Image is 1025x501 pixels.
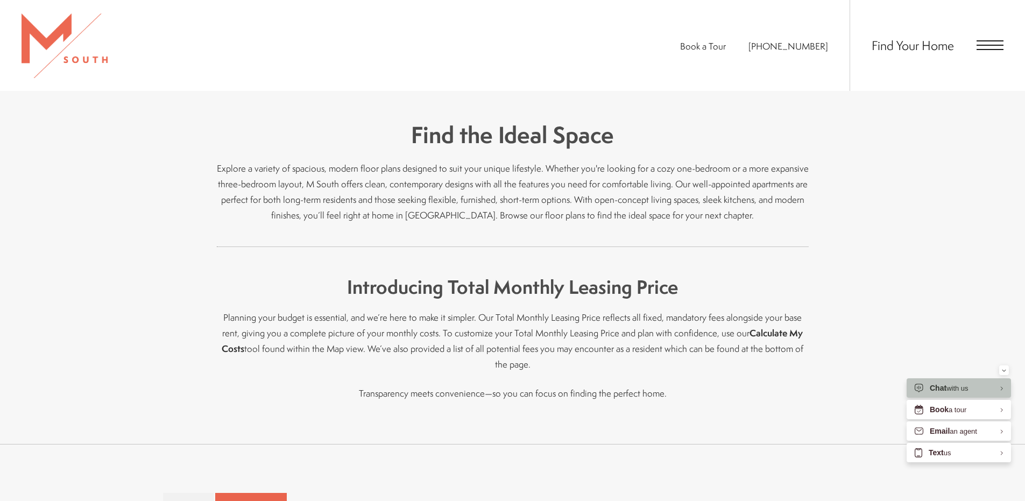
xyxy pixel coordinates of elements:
span: [PHONE_NUMBER] [748,40,828,52]
button: Open Menu [977,40,1003,50]
a: Call Us at 813-570-8014 [748,40,828,52]
a: Book a Tour [680,40,726,52]
p: Planning your budget is essential, and we’re here to make it simpler. Our Total Monthly Leasing P... [217,309,809,372]
h3: Find the Ideal Space [217,119,809,151]
a: Find Your Home [872,37,954,54]
p: Explore a variety of spacious, modern floor plans designed to suit your unique lifestyle. Whether... [217,160,809,223]
p: Transparency meets convenience—so you can focus on finding the perfect home. [217,385,809,401]
img: MSouth [22,13,108,78]
h4: Introducing Total Monthly Leasing Price [217,274,809,301]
